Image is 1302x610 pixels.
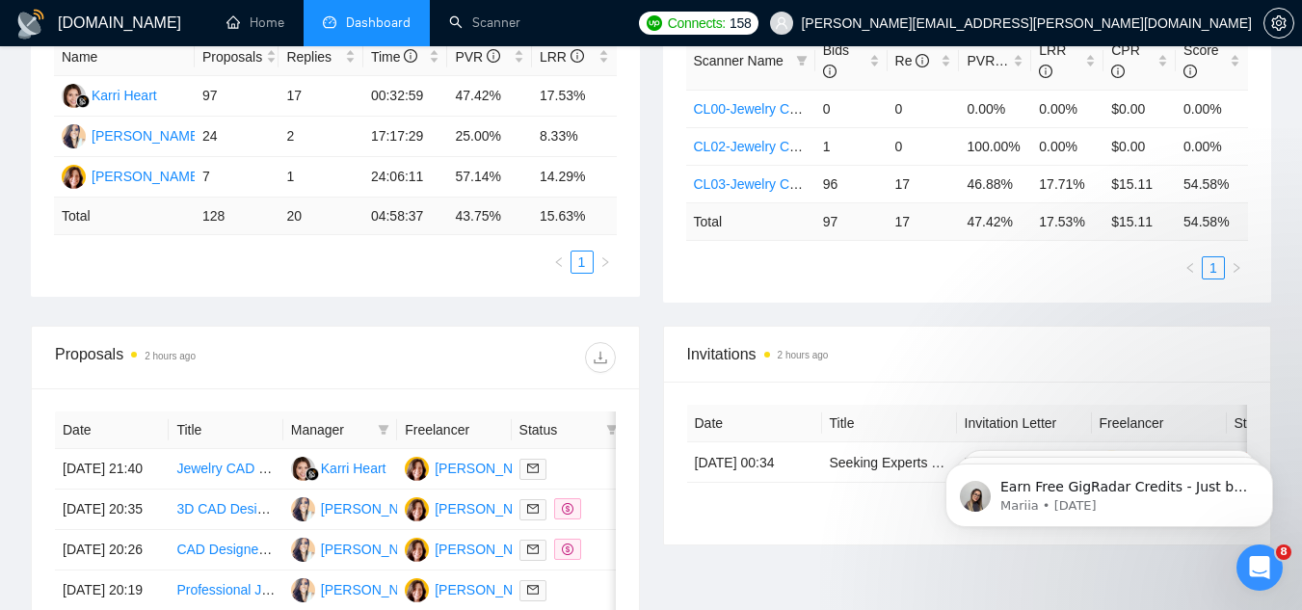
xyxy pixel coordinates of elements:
td: 14.29% [532,157,617,198]
td: 0.00% [1031,127,1103,165]
td: 0 [888,127,960,165]
span: info-circle [916,54,929,67]
span: left [1184,262,1196,274]
th: Freelancer [1092,405,1227,442]
div: [PERSON_NAME] [321,579,432,600]
td: 0 [888,90,960,127]
span: 8 [1276,544,1291,560]
span: user [775,16,788,30]
td: 100.00% [959,127,1031,165]
td: 7 [195,157,279,198]
a: KHKarri Heart [291,460,386,475]
span: info-circle [404,49,417,63]
time: 2 hours ago [778,350,829,360]
th: Name [54,39,195,76]
td: 17.71% [1031,165,1103,202]
img: RR [405,578,429,602]
a: Professional Jewelry Image Rendering for Men's Rings [176,582,504,597]
span: dollar [562,544,573,555]
span: Time [371,49,417,65]
span: filter [378,424,389,436]
span: CPR [1111,42,1140,79]
td: 47.42 % [959,202,1031,240]
th: Title [822,405,957,442]
span: Manager [291,419,370,440]
td: 54.58% [1176,165,1248,202]
td: [DATE] 00:34 [687,442,822,483]
a: CL03-Jewelry CAD-2408 [694,176,843,192]
a: homeHome [226,14,284,31]
div: Proposals [55,342,335,373]
li: Previous Page [1179,256,1202,279]
li: Next Page [594,251,617,274]
td: [DATE] 21:40 [55,449,169,490]
a: Jewelry CAD Designer Needed for 6 Custom Pieces (STL/3DM for Manufacturing) [176,461,667,476]
td: Total [686,202,815,240]
td: $ 15.11 [1103,202,1176,240]
td: 17 [888,165,960,202]
a: RR[PERSON_NAME] [405,460,545,475]
button: setting [1263,8,1294,39]
img: MS [291,578,315,602]
td: $15.11 [1103,165,1176,202]
td: 17:17:29 [363,117,448,157]
a: CL02-Jewelry CAD Modeling [694,139,867,154]
td: 8.33% [532,117,617,157]
th: Manager [283,411,397,449]
a: CL00-Jewelry CAD Modeling+ [694,101,875,117]
span: left [553,256,565,268]
td: 0.00% [1031,90,1103,127]
span: Replies [286,46,341,67]
iframe: Intercom notifications message [917,423,1302,558]
span: download [586,350,615,365]
th: Freelancer [397,411,511,449]
li: Previous Page [547,251,571,274]
span: mail [527,584,539,596]
span: dollar [562,503,573,515]
a: MS[PERSON_NAME] [62,127,202,143]
li: Next Page [1225,256,1248,279]
span: info-circle [1111,65,1125,78]
div: [PERSON_NAME] [435,458,545,479]
td: 0.00% [959,90,1031,127]
span: mail [527,503,539,515]
span: Bids [823,42,849,79]
img: RR [405,538,429,562]
div: Karri Heart [321,458,386,479]
a: 3D CAD Designer for Pendant Design and Production [176,501,497,517]
span: Invitations [687,342,1248,366]
td: 57.14% [447,157,532,198]
img: logo [15,9,46,40]
th: Replies [279,39,363,76]
div: Karri Heart [92,85,157,106]
td: 04:58:37 [363,198,448,235]
span: Score [1183,42,1219,79]
td: Jewelry CAD Designer Needed for 6 Custom Pieces (STL/3DM for Manufacturing) [169,449,282,490]
li: 1 [571,251,594,274]
td: [DATE] 20:26 [55,530,169,570]
li: 1 [1202,256,1225,279]
td: Seeking Experts on Manufacturing Drawing Tools – Paid Survey [822,442,957,483]
td: Total [54,198,195,235]
div: [PERSON_NAME] [321,498,432,519]
img: RR [62,165,86,189]
a: RR[PERSON_NAME] [405,541,545,556]
a: searchScanner [449,14,520,31]
td: 47.42% [447,76,532,117]
button: download [585,342,616,373]
td: 0.00% [1176,90,1248,127]
img: KH [291,457,315,481]
span: Connects: [668,13,726,34]
span: info-circle [1039,65,1052,78]
a: MS[PERSON_NAME] [291,500,432,516]
span: dashboard [323,15,336,29]
div: [PERSON_NAME] [435,579,545,600]
span: filter [796,55,808,66]
td: 17 [279,76,363,117]
div: [PERSON_NAME] [92,125,202,146]
a: KHKarri Heart [62,87,157,102]
span: Status [519,419,598,440]
td: 2 [279,117,363,157]
div: [PERSON_NAME] [435,539,545,560]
